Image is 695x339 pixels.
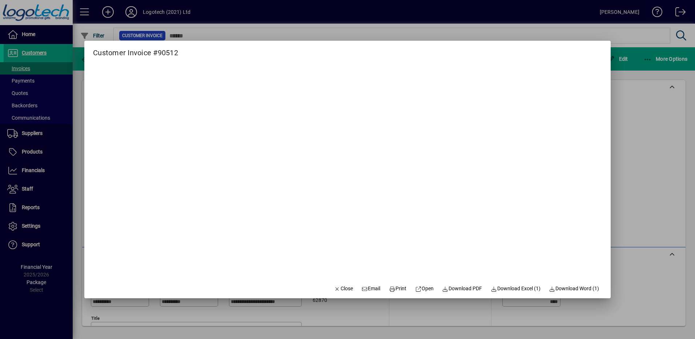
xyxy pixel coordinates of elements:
span: Email [362,285,381,292]
button: Print [386,282,409,295]
span: Print [389,285,406,292]
span: Close [334,285,353,292]
span: Download PDF [442,285,482,292]
a: Download PDF [439,282,485,295]
h2: Customer Invoice #90512 [84,41,187,59]
span: Open [415,285,434,292]
span: Download Word (1) [549,285,599,292]
span: Download Excel (1) [491,285,541,292]
button: Download Excel (1) [488,282,543,295]
button: Close [331,282,356,295]
button: Email [359,282,383,295]
button: Download Word (1) [546,282,602,295]
a: Open [412,282,437,295]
